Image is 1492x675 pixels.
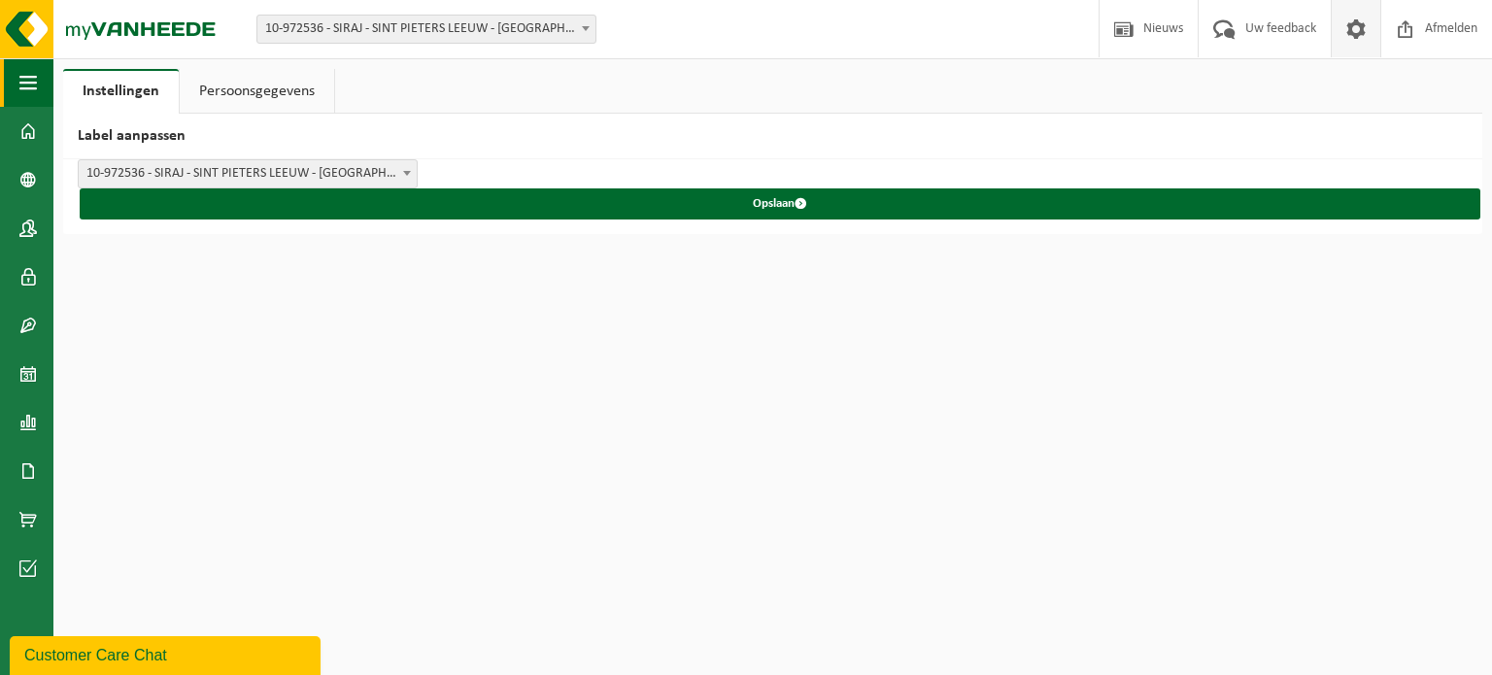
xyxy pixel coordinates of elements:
[256,15,596,44] span: 10-972536 - SIRAJ - SINT PIETERS LEEUW - SINT-PIETERS-LEEUW
[257,16,595,43] span: 10-972536 - SIRAJ - SINT PIETERS LEEUW - SINT-PIETERS-LEEUW
[180,69,334,114] a: Persoonsgegevens
[78,159,418,188] span: 10-972536 - SIRAJ - SINT PIETERS LEEUW - SINT-PIETERS-LEEUW
[80,188,1480,219] button: Opslaan
[63,69,179,114] a: Instellingen
[63,114,1482,159] h2: Label aanpassen
[79,160,417,187] span: 10-972536 - SIRAJ - SINT PIETERS LEEUW - SINT-PIETERS-LEEUW
[10,632,324,675] iframe: chat widget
